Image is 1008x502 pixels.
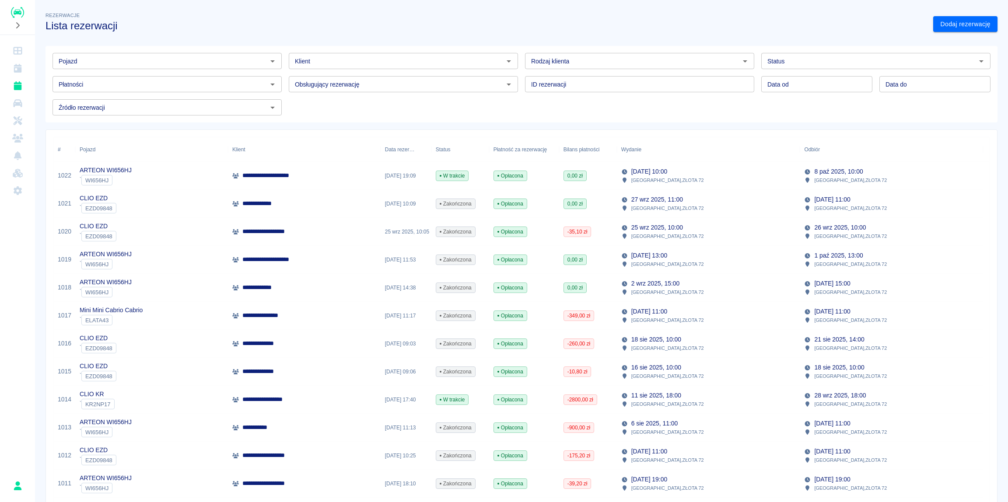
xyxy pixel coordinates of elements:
[3,59,31,77] a: Kalendarz
[631,279,679,288] p: 2 wrz 2025, 15:00
[11,20,24,31] button: Rozwiń nawigację
[631,260,704,268] p: [GEOGRAPHIC_DATA] , ZŁOTA 72
[45,20,926,32] h3: Lista rezerwacji
[814,456,887,464] p: [GEOGRAPHIC_DATA] , ZŁOTA 72
[563,137,600,162] div: Bilans płatności
[58,311,71,320] a: 1017
[879,76,990,92] input: DD.MM.YYYY
[381,162,431,190] div: [DATE] 19:09
[564,256,586,264] span: 0,00 zł
[82,205,116,212] span: EZD09848
[489,137,559,162] div: Płatność za rezerwację
[814,167,863,176] p: 8 paź 2025, 10:00
[80,222,116,231] p: CLIO EZD
[975,55,987,67] button: Otwórz
[80,399,115,409] div: `
[814,279,850,288] p: [DATE] 15:00
[80,166,132,175] p: ARTEON WI656HJ
[814,475,850,484] p: [DATE] 19:00
[80,194,116,203] p: CLIO EZD
[814,363,864,372] p: 18 sie 2025, 10:00
[80,390,115,399] p: CLIO KR
[3,112,31,129] a: Serwisy
[814,223,866,232] p: 26 wrz 2025, 10:00
[494,340,527,348] span: Opłacona
[814,176,887,184] p: [GEOGRAPHIC_DATA] , ZŁOTA 72
[45,13,80,18] span: Rezerwacje
[80,315,143,325] div: `
[804,137,820,162] div: Odbiór
[814,204,887,212] p: [GEOGRAPHIC_DATA] , ZŁOTA 72
[3,129,31,147] a: Klienci
[436,137,451,162] div: Status
[494,284,527,292] span: Opłacona
[82,457,116,464] span: EZD09848
[436,340,475,348] span: Zakończona
[564,200,586,208] span: 0,00 zł
[564,284,586,292] span: 0,00 zł
[564,452,594,460] span: -175,20 zł
[58,367,71,376] a: 1015
[631,456,704,464] p: [GEOGRAPHIC_DATA] , ZŁOTA 72
[58,283,71,292] a: 1018
[494,368,527,376] span: Opłacona
[631,288,704,296] p: [GEOGRAPHIC_DATA] , ZŁOTA 72
[80,137,95,162] div: Pojazd
[494,200,527,208] span: Opłacona
[3,164,31,182] a: Widget WWW
[436,452,475,460] span: Zakończona
[80,474,132,483] p: ARTEON WI656HJ
[82,261,112,268] span: WI656HJ
[631,195,683,204] p: 27 wrz 2025, 11:00
[381,190,431,218] div: [DATE] 10:09
[11,7,24,18] img: Renthelp
[814,251,863,260] p: 1 paź 2025, 13:00
[814,344,887,352] p: [GEOGRAPHIC_DATA] , ZŁOTA 72
[436,480,475,488] span: Zakończona
[80,334,116,343] p: CLIO EZD
[621,137,641,162] div: Wydanie
[631,204,704,212] p: [GEOGRAPHIC_DATA] , ZŁOTA 72
[82,177,112,184] span: WI656HJ
[631,307,667,316] p: [DATE] 11:00
[800,137,983,162] div: Odbiór
[381,302,431,330] div: [DATE] 11:17
[436,256,475,264] span: Zakończona
[814,447,850,456] p: [DATE] 11:00
[80,203,116,213] div: `
[82,233,116,240] span: EZD09848
[814,195,850,204] p: [DATE] 11:00
[82,345,116,352] span: EZD09848
[3,42,31,59] a: Dashboard
[3,94,31,112] a: Flota
[641,143,654,156] button: Sort
[266,101,279,114] button: Otwórz
[82,317,112,324] span: ELATA43
[8,477,27,495] button: Mariusz Ratajczyk
[494,424,527,432] span: Opłacona
[58,423,71,432] a: 1013
[381,218,431,246] div: 25 wrz 2025, 10:05
[381,414,431,442] div: [DATE] 11:13
[80,427,132,437] div: `
[436,368,475,376] span: Zakończona
[494,312,527,320] span: Opłacona
[494,256,527,264] span: Opłacona
[814,400,887,408] p: [GEOGRAPHIC_DATA] , ZŁOTA 72
[80,306,143,315] p: Mini Mini Cabrio Cabrio
[436,312,475,320] span: Zakończona
[559,137,617,162] div: Bilans płatności
[814,484,887,492] p: [GEOGRAPHIC_DATA] , ZŁOTA 72
[381,137,431,162] div: Data rezerwacji
[564,340,594,348] span: -260,00 zł
[381,274,431,302] div: [DATE] 14:38
[385,137,415,162] div: Data rezerwacji
[82,401,114,408] span: KR2NP17
[58,395,71,404] a: 1014
[80,287,132,297] div: `
[494,228,527,236] span: Opłacona
[58,137,61,162] div: #
[266,55,279,67] button: Otwórz
[232,137,245,162] div: Klient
